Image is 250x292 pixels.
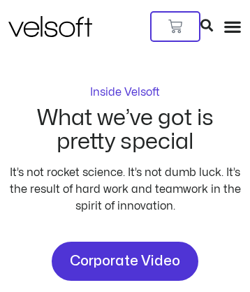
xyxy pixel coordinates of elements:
[52,242,198,281] a: Corporate Video
[8,106,242,153] h2: What we’ve got is pretty special
[8,164,242,214] div: It’s not rocket science. It’s not dumb luck. It’s the result of hard work and teamwork in the spi...
[223,17,242,36] div: Menu Toggle
[8,16,92,37] img: Velsoft Training Materials
[90,87,160,98] p: Inside Velsoft
[70,250,180,272] span: Corporate Video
